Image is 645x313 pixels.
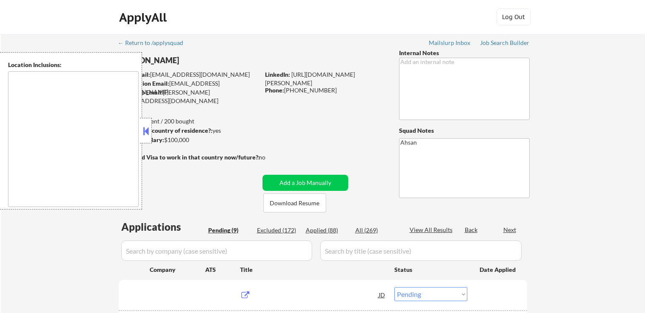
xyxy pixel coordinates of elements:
div: [PERSON_NAME] [119,55,293,66]
div: 88 sent / 200 bought [118,117,260,126]
div: Job Search Builder [480,40,530,46]
button: Log Out [497,8,531,25]
div: Location Inclusions: [8,61,139,69]
strong: Can work in country of residence?: [118,127,212,134]
div: Status [394,262,467,277]
strong: Phone: [265,87,284,94]
button: Add a Job Manually [262,175,348,191]
div: Title [240,265,386,274]
a: Mailslurp Inbox [429,39,471,48]
button: Download Resume [263,193,326,212]
input: Search by title (case sensitive) [320,240,522,261]
div: [EMAIL_ADDRESS][DOMAIN_NAME] [119,70,260,79]
a: ← Return to /applysquad [118,39,191,48]
div: no [259,153,283,162]
div: ApplyAll [119,10,169,25]
input: Search by company (case sensitive) [121,240,312,261]
div: Date Applied [480,265,517,274]
a: [URL][DOMAIN_NAME][PERSON_NAME] [265,71,355,87]
div: Company [150,265,205,274]
div: Back [465,226,478,234]
strong: Will need Visa to work in that country now/future?: [119,154,260,161]
div: JD [378,287,386,302]
div: Pending (9) [208,226,251,235]
div: yes [118,126,257,135]
div: ← Return to /applysquad [118,40,191,46]
strong: LinkedIn: [265,71,290,78]
div: Next [503,226,517,234]
div: Applications [121,222,205,232]
div: [PERSON_NAME][EMAIL_ADDRESS][DOMAIN_NAME] [119,88,260,105]
div: [PHONE_NUMBER] [265,86,385,95]
div: Squad Notes [399,126,530,135]
div: Excluded (172) [257,226,299,235]
div: ATS [205,265,240,274]
div: $100,000 [118,136,260,144]
div: All (269) [355,226,398,235]
div: [EMAIL_ADDRESS][DOMAIN_NAME] [119,79,260,96]
div: Mailslurp Inbox [429,40,471,46]
div: View All Results [410,226,455,234]
div: Applied (88) [306,226,348,235]
div: Internal Notes [399,49,530,57]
